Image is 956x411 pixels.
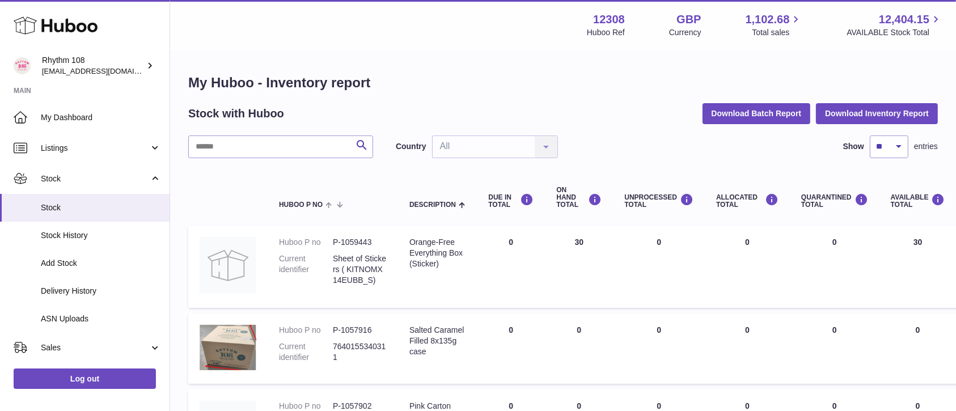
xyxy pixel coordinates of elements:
button: Download Batch Report [703,103,811,124]
img: product image [200,237,256,294]
span: My Dashboard [41,112,161,123]
div: Currency [669,27,701,38]
span: 0 [832,325,837,334]
div: Rhythm 108 [42,55,144,77]
a: 12,404.15 AVAILABLE Stock Total [847,12,942,38]
td: 30 [545,226,613,308]
dd: P-1059443 [333,237,387,248]
img: product image [200,325,256,370]
div: UNPROCESSED Total [624,193,693,209]
a: 1,102.68 Total sales [746,12,803,38]
span: Add Stock [41,258,161,269]
dt: Huboo P no [279,237,333,248]
div: ALLOCATED Total [716,193,779,209]
dd: Sheet of Stickers ( KITNOMX14EUBB_S) [333,253,387,286]
div: ON HAND Total [556,187,602,209]
div: Orange-Free Everything Box (Sticker) [409,237,466,269]
strong: GBP [676,12,701,27]
div: Salted Caramel Filled 8x135g case [409,325,466,357]
td: 0 [477,226,545,308]
img: orders@rhythm108.com [14,57,31,74]
strong: 12308 [593,12,625,27]
span: 1,102.68 [746,12,790,27]
span: 0 [832,238,837,247]
div: AVAILABLE Total [891,193,945,209]
dt: Huboo P no [279,325,333,336]
span: Listings [41,143,149,154]
div: DUE IN TOTAL [488,193,534,209]
dd: P-1057916 [333,325,387,336]
h1: My Huboo - Inventory report [188,74,938,92]
span: Stock [41,202,161,213]
td: 0 [705,313,790,384]
span: ASN Uploads [41,313,161,324]
div: Huboo Ref [587,27,625,38]
label: Country [396,141,426,152]
dt: Current identifier [279,341,333,363]
span: Stock [41,173,149,184]
span: [EMAIL_ADDRESS][DOMAIN_NAME] [42,66,167,75]
dd: 7640155340311 [333,341,387,363]
td: 0 [705,226,790,308]
span: entries [914,141,938,152]
button: Download Inventory Report [816,103,938,124]
td: 0 [545,313,613,384]
span: Huboo P no [279,201,323,209]
span: Description [409,201,456,209]
td: 0 [477,313,545,384]
td: 0 [613,313,705,384]
div: QUARANTINED Total [801,193,868,209]
a: Log out [14,368,156,389]
span: 12,404.15 [879,12,929,27]
label: Show [843,141,864,152]
span: Delivery History [41,286,161,296]
span: AVAILABLE Stock Total [847,27,942,38]
h2: Stock with Huboo [188,106,284,121]
td: 0 [613,226,705,308]
span: Sales [41,342,149,353]
span: Total sales [752,27,802,38]
dt: Current identifier [279,253,333,286]
span: Stock History [41,230,161,241]
span: 0 [832,401,837,410]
